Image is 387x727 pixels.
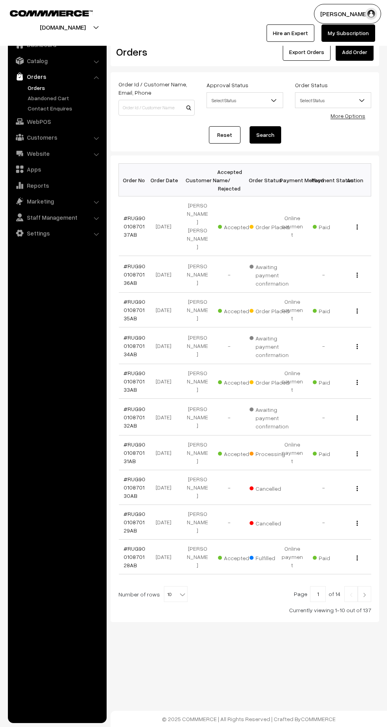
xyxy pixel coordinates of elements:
[218,305,257,315] span: Accepted
[182,364,213,399] td: [PERSON_NAME]
[250,552,289,562] span: Fulfilled
[313,552,352,562] span: Paid
[308,505,340,540] td: -
[313,221,352,231] span: Paid
[26,84,104,92] a: Orders
[150,470,182,505] td: [DATE]
[295,92,371,108] span: Select Status
[313,305,352,315] span: Paid
[357,224,358,230] img: Menu
[10,69,104,84] a: Orders
[124,370,145,393] a: #RUG90010870133AB
[124,406,145,429] a: #RUG90010870132AB
[213,164,245,196] th: Accepted / Rejected
[301,716,336,722] a: COMMMERCE
[118,606,371,614] div: Currently viewing 1-10 out of 137
[308,327,340,364] td: -
[10,162,104,176] a: Apps
[250,221,289,231] span: Order Placed
[182,399,213,435] td: [PERSON_NAME]
[124,476,145,499] a: #RUG90010870130AB
[250,332,289,359] span: Awaiting payment confirmation
[182,164,213,196] th: Customer Name
[357,273,358,278] img: Menu
[276,196,308,256] td: Online payment
[250,126,281,144] button: Search
[218,552,257,562] span: Accepted
[348,592,355,597] img: Left
[218,376,257,387] span: Accepted
[267,24,314,42] a: Hire an Expert
[308,256,340,293] td: -
[12,17,113,37] button: [DOMAIN_NAME]
[164,586,188,602] span: 10
[124,263,145,286] a: #RUG90010870136AB
[313,448,352,458] span: Paid
[150,164,182,196] th: Order Date
[182,470,213,505] td: [PERSON_NAME]
[150,256,182,293] td: [DATE]
[124,298,145,321] a: #RUG90010870135AB
[365,8,377,20] img: user
[276,164,308,196] th: Payment Method
[308,399,340,435] td: -
[336,43,374,61] a: Add Order
[207,81,248,89] label: Approval Status
[118,590,160,598] span: Number of rows
[150,399,182,435] td: [DATE]
[182,327,213,364] td: [PERSON_NAME]
[10,178,104,192] a: Reports
[150,327,182,364] td: [DATE]
[340,164,371,196] th: Action
[207,92,283,108] span: Select Status
[314,4,381,24] button: [PERSON_NAME]
[276,364,308,399] td: Online payment
[150,293,182,327] td: [DATE]
[357,308,358,314] img: Menu
[150,364,182,399] td: [DATE]
[213,327,245,364] td: -
[118,80,195,97] label: Order Id / Customer Name, Email, Phone
[10,210,104,224] a: Staff Management
[213,470,245,505] td: -
[116,46,194,58] h2: Orders
[124,510,145,534] a: #RUG90010870129AB
[294,591,307,597] span: Page
[150,540,182,574] td: [DATE]
[150,435,182,470] td: [DATE]
[250,305,289,315] span: Order Placed
[250,404,289,430] span: Awaiting payment confirmation
[10,8,79,17] a: COMMMERCE
[182,256,213,293] td: [PERSON_NAME]
[213,399,245,435] td: -
[182,540,213,574] td: [PERSON_NAME]
[10,194,104,208] a: Marketing
[124,545,145,568] a: #RUG90010870128AB
[331,112,365,119] a: More Options
[308,164,340,196] th: Payment Status
[357,555,358,561] img: Menu
[10,10,93,16] img: COMMMERCE
[361,592,368,597] img: Right
[150,505,182,540] td: [DATE]
[26,94,104,102] a: Abandoned Cart
[308,470,340,505] td: -
[218,448,257,458] span: Accepted
[295,81,328,89] label: Order Status
[118,100,195,116] input: Order Id / Customer Name / Customer Email / Customer Phone
[213,505,245,540] td: -
[124,334,145,357] a: #RUG90010870134AB
[357,415,358,421] img: Menu
[209,126,240,144] a: Reset
[10,226,104,240] a: Settings
[245,164,276,196] th: Order Status
[250,517,289,527] span: Cancelled
[250,482,289,493] span: Cancelled
[164,587,187,602] span: 10
[357,451,358,456] img: Menu
[10,114,104,129] a: WebPOS
[111,711,387,727] footer: © 2025 COMMMERCE | All Rights Reserved | Crafted By
[182,435,213,470] td: [PERSON_NAME]
[276,435,308,470] td: Online payment
[26,104,104,112] a: Contact Enquires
